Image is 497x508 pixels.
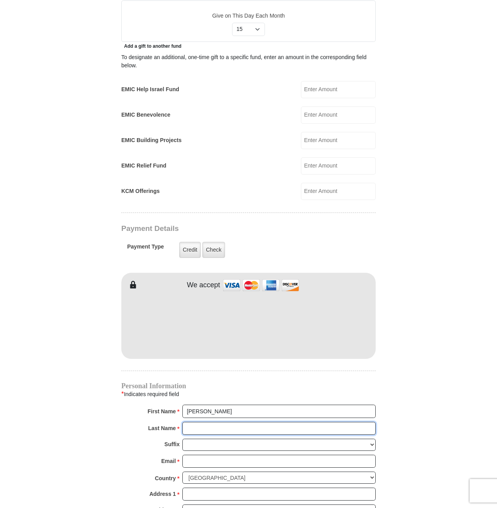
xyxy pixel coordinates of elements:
input: Enter Amount [301,183,376,200]
strong: Address 1 [149,488,176,499]
h5: Payment Type [127,243,164,254]
input: Enter Amount [301,81,376,98]
label: KCM Offerings [121,187,160,195]
strong: First Name [148,406,176,417]
strong: Country [155,473,176,484]
label: EMIC Help Israel Fund [121,85,179,94]
span: Add a gift to another fund [121,43,182,49]
label: Credit [179,242,201,258]
div: Indicates required field [121,389,376,399]
label: Give on This Day Each Month [129,12,369,20]
strong: Suffix [164,439,180,450]
label: EMIC Building Projects [121,136,182,144]
strong: Email [161,456,176,467]
div: To designate an additional, one-time gift to a specific fund, enter an amount in the correspondin... [121,53,376,70]
input: Enter Amount [301,132,376,149]
label: Check [202,242,225,258]
strong: Last Name [148,423,176,434]
h3: Payment Details [121,224,321,233]
label: EMIC Benevolence [121,111,170,119]
input: Enter Amount [301,157,376,175]
label: EMIC Relief Fund [121,162,166,170]
img: credit cards accepted [222,277,300,294]
h4: We accept [187,281,220,290]
input: Enter Amount [301,106,376,124]
h4: Personal Information [121,383,376,389]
